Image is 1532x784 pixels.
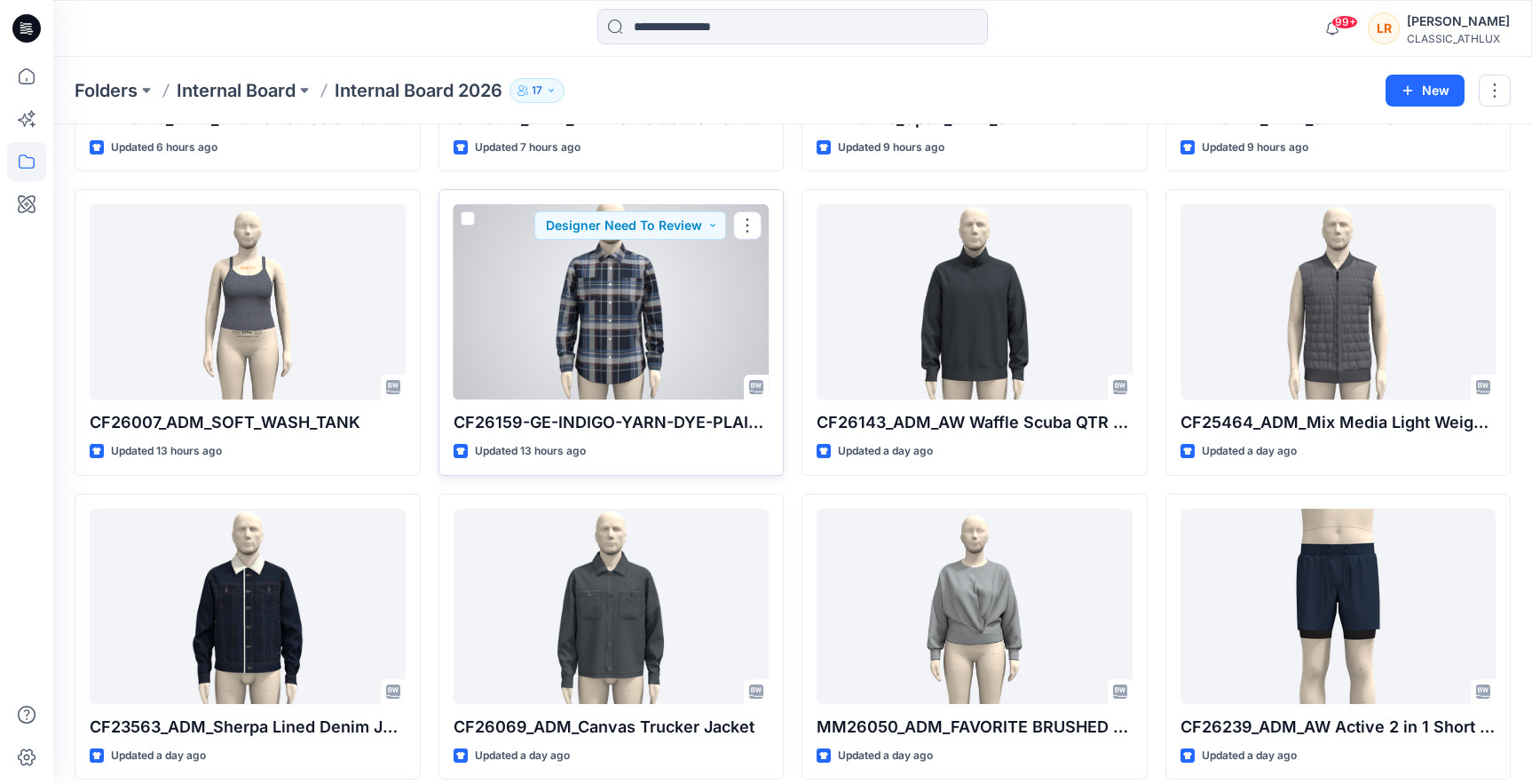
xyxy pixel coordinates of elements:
p: Updated a day ago [1202,747,1297,765]
p: Updated 9 hours ago [1202,139,1308,157]
p: CF26069_ADM_Canvas Trucker Jacket [454,715,770,740]
a: CF26143_ADM_AW Waffle Scuba QTR Zip Hoodie 29SEP25 [817,204,1133,400]
p: MM26050_ADM_FAVORITE BRUSHED BACK CREW [DATE] [817,715,1133,740]
span: 99+ [1331,15,1358,29]
a: CF25464_ADM_Mix Media Light Weight Vest 29SEP25 [1181,204,1496,400]
button: New [1386,75,1465,107]
p: Updated 13 hours ago [111,442,222,461]
a: CF26159-GE-INDIGO-YARN-DYE-PLAID-LS-SHIRT- [454,204,770,400]
div: CLASSIC_ATHLUX [1407,32,1510,45]
a: CF23563_ADM_Sherpa Lined Denim Jacket [90,509,406,704]
p: 17 [532,81,542,100]
p: Updated a day ago [1202,442,1297,461]
div: [PERSON_NAME] [1407,11,1510,32]
p: Updated 9 hours ago [838,139,944,157]
p: Updated a day ago [111,747,206,765]
p: Updated a day ago [838,442,933,461]
a: CF26239_ADM_AW Active 2 in 1 Short 5IN Inseam no symetry [1181,509,1496,704]
button: 17 [509,78,565,103]
p: Updated 6 hours ago [111,139,217,157]
p: CF26143_ADM_AW Waffle Scuba QTR Zip Hoodie [DATE] [817,410,1133,435]
p: Updated 13 hours ago [475,442,586,461]
a: CF26007_ADM_SOFT_WASH_TANK [90,204,406,400]
p: Updated 7 hours ago [475,139,580,157]
a: CF26069_ADM_Canvas Trucker Jacket [454,509,770,704]
div: LR [1368,12,1400,44]
p: CF26007_ADM_SOFT_WASH_TANK [90,410,406,435]
p: Internal Board 2026 [335,78,502,103]
p: CF23563_ADM_Sherpa Lined Denim Jacket [90,715,406,740]
p: Updated a day ago [838,747,933,765]
p: CF26159-GE-INDIGO-YARN-DYE-PLAID-LS-SHIRT- [454,410,770,435]
a: Folders [75,78,138,103]
p: CF26239_ADM_AW Active 2 in 1 Short 5IN Inseam no symetry [1181,715,1496,740]
p: CF25464_ADM_Mix Media Light Weight Vest [DATE] [1181,410,1496,435]
a: Internal Board [177,78,296,103]
a: MM26050_ADM_FAVORITE BRUSHED BACK CREW 08SEP25 [817,509,1133,704]
p: Updated a day ago [475,747,570,765]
